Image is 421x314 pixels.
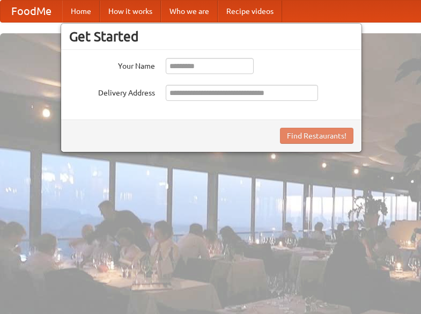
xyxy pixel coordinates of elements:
[280,128,353,144] button: Find Restaurants!
[69,28,353,45] h3: Get Started
[100,1,161,22] a: How it works
[69,85,155,98] label: Delivery Address
[218,1,282,22] a: Recipe videos
[161,1,218,22] a: Who we are
[1,1,62,22] a: FoodMe
[69,58,155,71] label: Your Name
[62,1,100,22] a: Home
